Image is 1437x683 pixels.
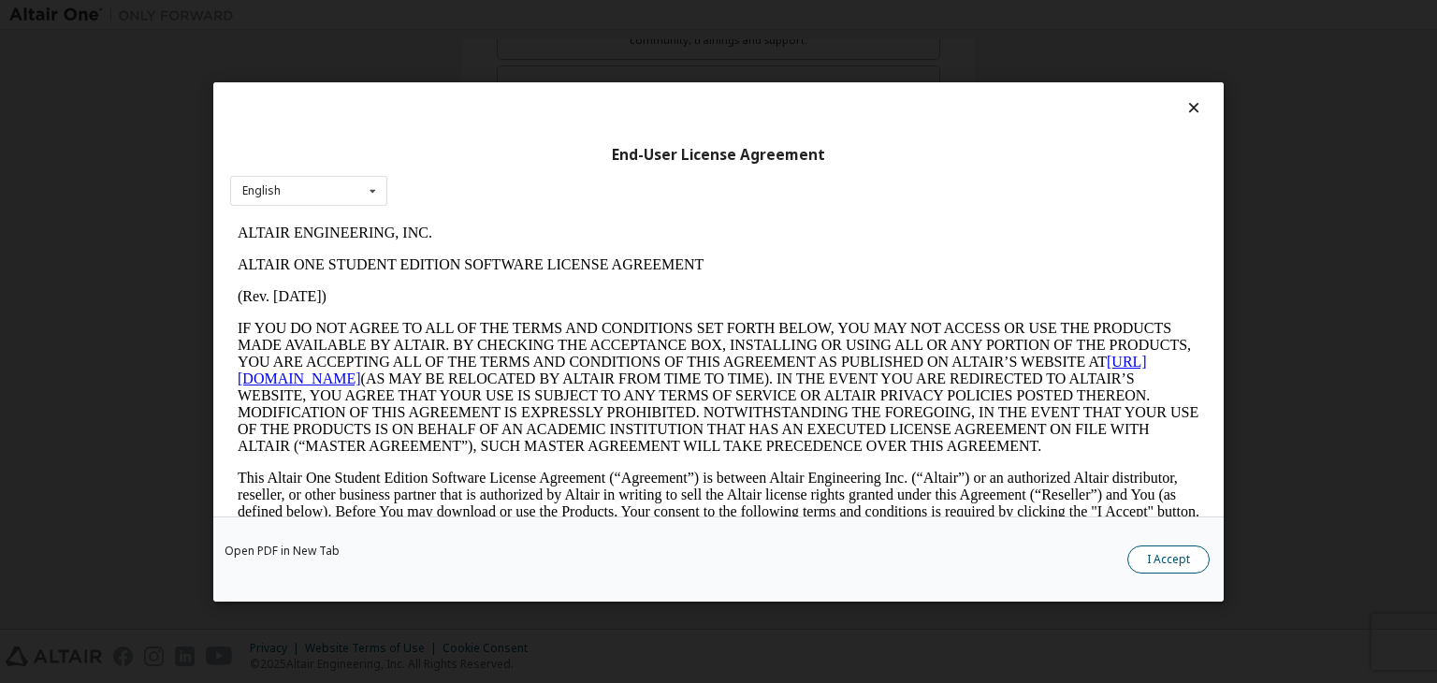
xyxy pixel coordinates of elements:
p: This Altair One Student Edition Software License Agreement (“Agreement”) is between Altair Engine... [7,253,969,320]
div: English [242,185,281,196]
p: ALTAIR ONE STUDENT EDITION SOFTWARE LICENSE AGREEMENT [7,39,969,56]
a: [URL][DOMAIN_NAME] [7,137,917,169]
button: I Accept [1127,545,1210,574]
p: ALTAIR ENGINEERING, INC. [7,7,969,24]
p: (Rev. [DATE]) [7,71,969,88]
p: IF YOU DO NOT AGREE TO ALL OF THE TERMS AND CONDITIONS SET FORTH BELOW, YOU MAY NOT ACCESS OR USE... [7,103,969,238]
div: End-User License Agreement [230,145,1207,164]
a: Open PDF in New Tab [225,545,340,557]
